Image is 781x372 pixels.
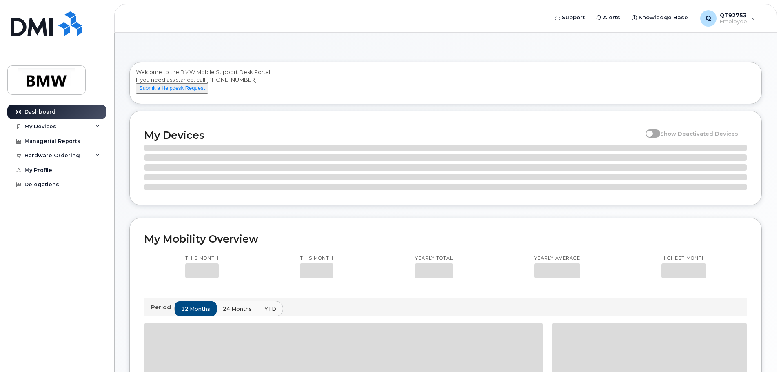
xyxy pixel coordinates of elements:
p: Period [151,303,174,311]
p: Yearly average [534,255,580,262]
a: Submit a Helpdesk Request [136,85,208,91]
div: Welcome to the BMW Mobile Support Desk Portal If you need assistance, call [PHONE_NUMBER]. [136,68,755,101]
h2: My Devices [144,129,641,141]
p: Yearly total [415,255,453,262]
span: YTD [264,305,276,313]
span: Show Deactivated Devices [660,130,738,137]
p: Highest month [661,255,706,262]
input: Show Deactivated Devices [646,126,652,132]
span: 24 months [223,305,252,313]
button: Submit a Helpdesk Request [136,83,208,94]
p: This month [300,255,333,262]
p: This month [185,255,219,262]
h2: My Mobility Overview [144,233,747,245]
